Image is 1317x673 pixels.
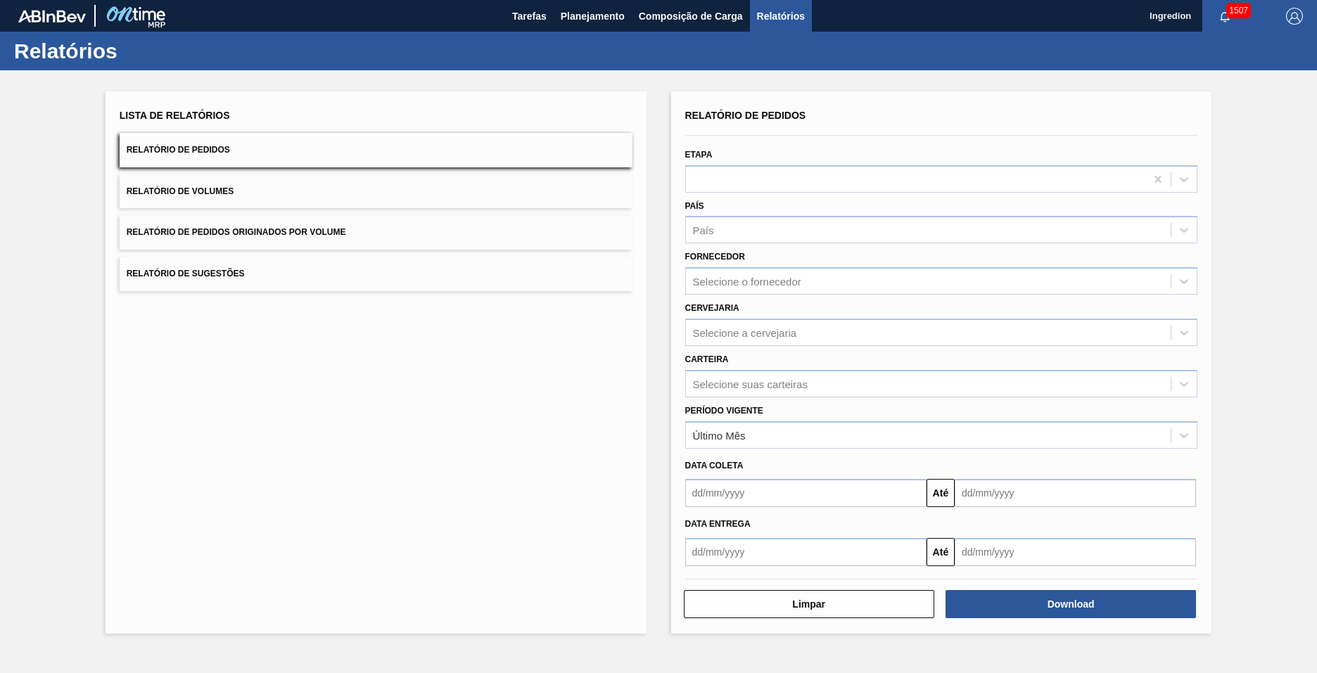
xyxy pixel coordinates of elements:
div: Selecione o fornecedor [693,276,801,288]
button: Relatório de Volumes [120,174,632,209]
input: dd/mm/yyyy [955,538,1196,566]
span: Relatório de Pedidos [127,145,230,155]
h1: Relatórios [14,43,264,59]
input: dd/mm/yyyy [685,479,927,507]
span: Tarefas [512,8,547,25]
span: Data coleta [685,461,744,470]
div: Último Mês [693,429,746,441]
label: Fornecedor [685,252,745,262]
span: Relatório de Pedidos [685,110,806,121]
span: Relatório de Volumes [127,186,234,196]
span: 1507 [1226,3,1251,18]
button: Limpar [684,590,934,618]
span: Relatórios [757,8,805,25]
input: dd/mm/yyyy [955,479,1196,507]
span: Relatório de Pedidos Originados por Volume [127,227,346,237]
button: Relatório de Pedidos Originados por Volume [120,215,632,250]
span: Relatório de Sugestões [127,269,245,278]
button: Relatório de Pedidos [120,133,632,167]
label: Etapa [685,150,713,160]
label: Cervejaria [685,303,739,313]
button: Até [927,538,955,566]
button: Relatório de Sugestões [120,257,632,291]
img: Logout [1286,8,1303,25]
label: País [685,201,704,211]
span: Composição de Carga [639,8,743,25]
div: País [693,224,714,236]
img: TNhmsLtSVTkK8tSr43FrP2fwEKptu5GPRR3wAAAABJRU5ErkJggg== [18,10,86,23]
span: Data entrega [685,519,751,529]
label: Carteira [685,354,729,364]
div: Selecione a cervejaria [693,326,797,338]
button: Download [946,590,1196,618]
input: dd/mm/yyyy [685,538,927,566]
label: Período Vigente [685,406,763,416]
div: Selecione suas carteiras [693,378,808,390]
button: Até [927,479,955,507]
span: Planejamento [561,8,625,25]
span: Lista de Relatórios [120,110,230,121]
button: Notificações [1202,6,1247,26]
